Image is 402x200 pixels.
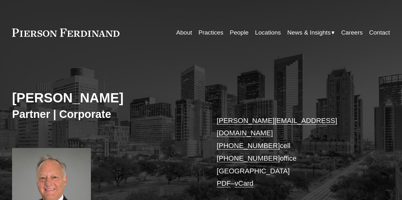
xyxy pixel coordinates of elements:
a: Locations [255,27,281,39]
h3: Partner | Corporate [12,107,201,121]
a: [PHONE_NUMBER] [217,154,280,162]
a: folder dropdown [287,27,335,39]
a: PDF [217,179,231,187]
h2: [PERSON_NAME] [12,90,201,106]
a: Practices [199,27,223,39]
a: [PERSON_NAME][EMAIL_ADDRESS][DOMAIN_NAME] [217,117,337,137]
span: News & Insights [287,27,330,38]
a: Contact [369,27,390,39]
p: cell office [GEOGRAPHIC_DATA] – [217,114,374,190]
a: [PHONE_NUMBER] [217,142,280,150]
a: People [230,27,249,39]
a: vCard [235,179,253,187]
a: Careers [341,27,363,39]
a: About [176,27,192,39]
